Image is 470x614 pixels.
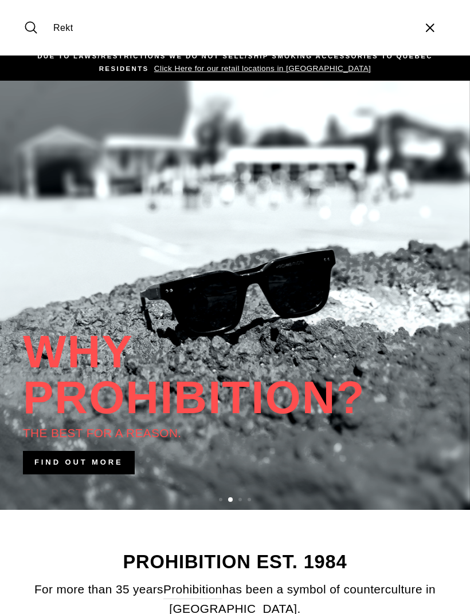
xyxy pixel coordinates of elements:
[238,498,244,504] button: 3
[219,498,225,504] button: 1
[163,580,222,599] a: Prohibition
[48,9,413,47] input: Search our store
[26,50,444,75] a: DUE TO LAWS/restrictions WE DO NOT SELL/SHIP SMOKING ACCESSORIES to qUEBEC RESIDENTS Click Here f...
[151,64,371,73] span: Click Here for our retail locations in [GEOGRAPHIC_DATA]
[23,553,447,572] h2: PROHIBITION EST. 1984
[248,498,253,504] button: 4
[228,497,234,503] button: 2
